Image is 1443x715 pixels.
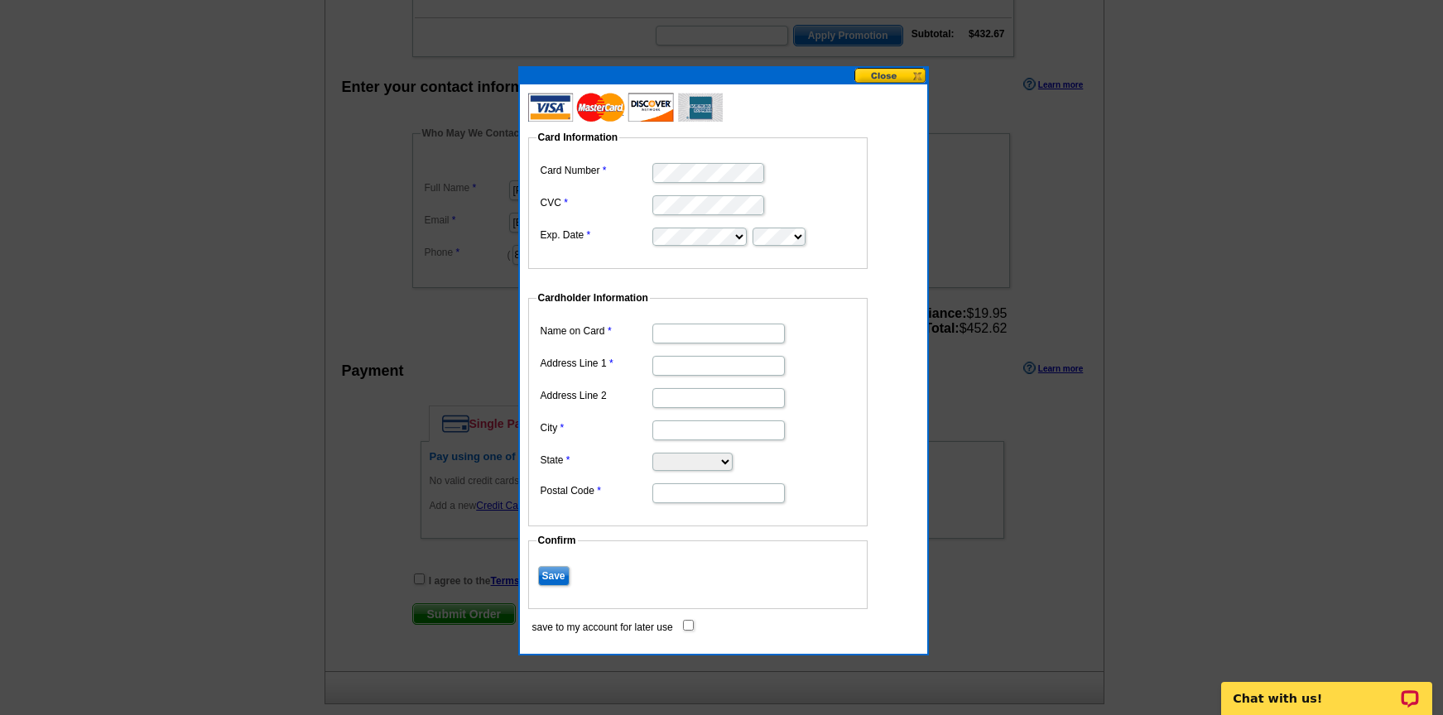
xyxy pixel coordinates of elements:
label: save to my account for later use [532,620,673,635]
iframe: LiveChat chat widget [1210,663,1443,715]
input: Save [538,566,570,586]
label: State [541,453,651,468]
legend: Card Information [536,130,620,145]
label: Name on Card [541,324,651,338]
label: Postal Code [541,483,651,498]
label: Exp. Date [541,228,651,242]
legend: Confirm [536,533,578,548]
legend: Cardholder Information [536,290,650,305]
label: City [541,420,651,435]
img: acceptedCards.gif [528,93,723,122]
label: Address Line 2 [541,388,651,403]
label: Card Number [541,163,651,178]
label: CVC [541,195,651,210]
label: Address Line 1 [541,356,651,371]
